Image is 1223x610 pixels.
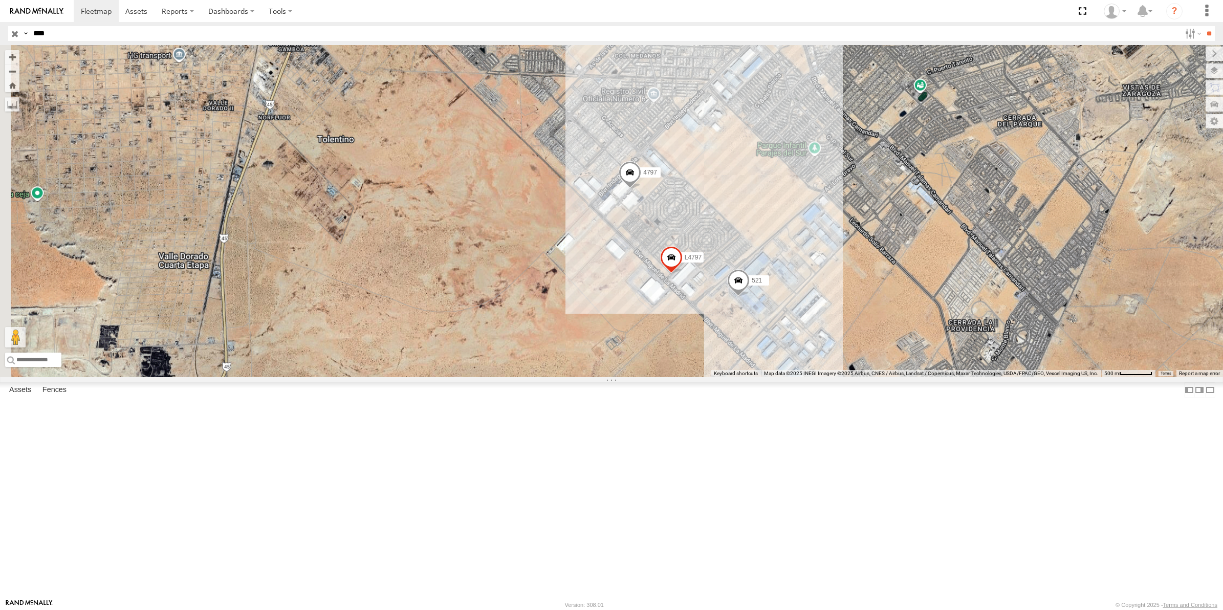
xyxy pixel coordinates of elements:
img: rand-logo.svg [10,8,63,15]
label: Map Settings [1206,114,1223,128]
span: 4797 [643,168,657,176]
button: Zoom Home [5,78,19,92]
span: 500 m [1104,371,1119,376]
label: Dock Summary Table to the Left [1184,382,1194,397]
label: Assets [4,383,36,397]
button: Map Scale: 500 m per 61 pixels [1101,370,1155,377]
span: Map data ©2025 INEGI Imagery ©2025 Airbus, CNES / Airbus, Landsat / Copernicus, Maxar Technologie... [764,371,1098,376]
div: Version: 308.01 [565,602,604,608]
button: Drag Pegman onto the map to open Street View [5,327,26,347]
i: ? [1166,3,1183,19]
label: Hide Summary Table [1205,382,1215,397]
label: Measure [5,97,19,112]
a: Visit our Website [6,600,53,610]
a: Terms and Conditions [1163,602,1217,608]
div: Roberto Garcia [1100,4,1130,19]
label: Dock Summary Table to the Right [1194,382,1205,397]
label: Search Filter Options [1181,26,1203,41]
button: Keyboard shortcuts [714,370,758,377]
div: © Copyright 2025 - [1116,602,1217,608]
span: L4797 [685,254,702,261]
button: Zoom out [5,64,19,78]
span: 521 [752,277,762,284]
label: Fences [37,383,72,397]
label: Search Query [21,26,30,41]
a: Report a map error [1179,371,1220,376]
button: Zoom in [5,50,19,64]
a: Terms (opens in new tab) [1161,372,1171,376]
